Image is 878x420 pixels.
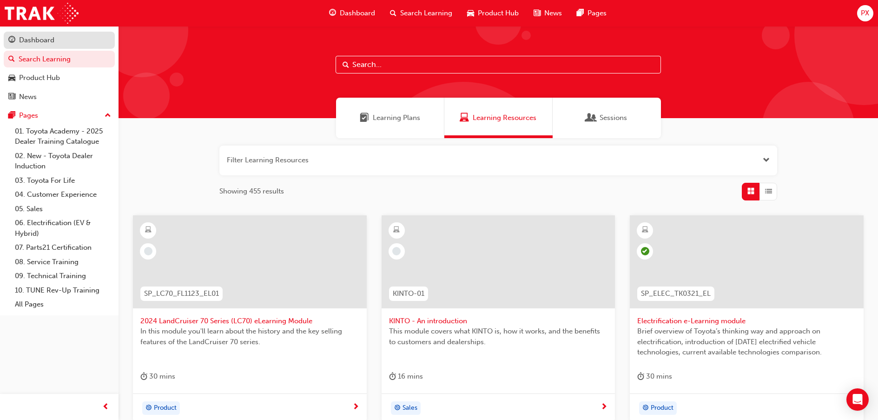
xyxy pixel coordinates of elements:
[642,402,649,414] span: target-icon
[360,113,369,123] span: Learning Plans
[144,247,152,255] span: learningRecordVerb_NONE-icon
[389,371,396,382] span: duration-icon
[8,112,15,120] span: pages-icon
[322,4,383,23] a: guage-iconDashboard
[587,113,596,123] span: Sessions
[19,92,37,102] div: News
[569,4,614,23] a: pages-iconPages
[577,7,584,19] span: pages-icon
[601,403,607,412] span: next-icon
[4,32,115,49] a: Dashboard
[637,326,856,358] span: Brief overview of Toyota’s thinking way and approach on electrification, introduction of [DATE] e...
[4,30,115,107] button: DashboardSearch LearningProduct HubNews
[4,69,115,87] a: Product Hub
[219,186,284,197] span: Showing 455 results
[8,55,15,64] span: search-icon
[140,326,359,347] span: In this module you'll learn about the history and the key selling features of the LandCruiser 70 ...
[641,247,649,255] span: learningRecordVerb_COMPLETE-icon
[526,4,569,23] a: news-iconNews
[600,113,627,123] span: Sessions
[154,403,177,413] span: Product
[765,186,772,197] span: List
[329,7,336,19] span: guage-icon
[861,8,869,19] span: PX
[19,73,60,83] div: Product Hub
[336,56,661,73] input: Search...
[11,283,115,298] a: 10. TUNE Rev-Up Training
[393,288,424,299] span: KINTO-01
[642,224,648,236] span: learningResourceType_ELEARNING-icon
[534,7,541,19] span: news-icon
[588,8,607,19] span: Pages
[467,7,474,19] span: car-icon
[389,316,608,327] span: KINTO - An introduction
[19,110,38,121] div: Pages
[637,371,672,382] div: 30 mins
[105,110,111,122] span: up-icon
[11,124,115,149] a: 01. Toyota Academy - 2025 Dealer Training Catalogue
[4,107,115,124] button: Pages
[460,4,526,23] a: car-iconProduct Hub
[11,297,115,312] a: All Pages
[849,403,856,412] span: next-icon
[11,216,115,240] a: 06. Electrification (EV & Hybrid)
[637,316,856,327] span: Electrification e-Learning module
[478,8,519,19] span: Product Hub
[11,173,115,188] a: 03. Toyota For Life
[641,288,711,299] span: SP_ELEC_TK0321_EL
[140,371,175,382] div: 30 mins
[389,371,423,382] div: 16 mins
[11,187,115,202] a: 04. Customer Experience
[140,371,147,382] span: duration-icon
[393,224,400,236] span: learningResourceType_ELEARNING-icon
[8,74,15,82] span: car-icon
[857,5,873,21] button: PX
[336,98,444,138] a: Learning PlansLearning Plans
[8,93,15,101] span: news-icon
[846,388,869,411] div: Open Intercom Messenger
[394,402,401,414] span: target-icon
[4,51,115,68] a: Search Learning
[544,8,562,19] span: News
[11,202,115,216] a: 05. Sales
[145,224,152,236] span: learningResourceType_ELEARNING-icon
[352,403,359,412] span: next-icon
[460,113,469,123] span: Learning Resources
[637,371,644,382] span: duration-icon
[11,149,115,173] a: 02. New - Toyota Dealer Induction
[343,60,349,70] span: Search
[392,247,401,255] span: learningRecordVerb_NONE-icon
[144,288,219,299] span: SP_LC70_FL1123_EL01
[444,98,553,138] a: Learning ResourcesLearning Resources
[11,255,115,269] a: 08. Service Training
[8,36,15,45] span: guage-icon
[102,401,109,413] span: prev-icon
[11,269,115,283] a: 09. Technical Training
[383,4,460,23] a: search-iconSearch Learning
[5,3,79,24] img: Trak
[389,326,608,347] span: This module covers what KINTO is, how it works, and the benefits to customers and dealerships.
[140,316,359,327] span: 2024 LandCruiser 70 Series (LC70) eLearning Module
[340,8,375,19] span: Dashboard
[4,88,115,106] a: News
[145,402,152,414] span: target-icon
[553,98,661,138] a: SessionsSessions
[373,113,420,123] span: Learning Plans
[473,113,536,123] span: Learning Resources
[11,240,115,255] a: 07. Parts21 Certification
[763,155,770,166] button: Open the filter
[651,403,673,413] span: Product
[400,8,452,19] span: Search Learning
[747,186,754,197] span: Grid
[403,403,417,413] span: Sales
[19,35,54,46] div: Dashboard
[390,7,396,19] span: search-icon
